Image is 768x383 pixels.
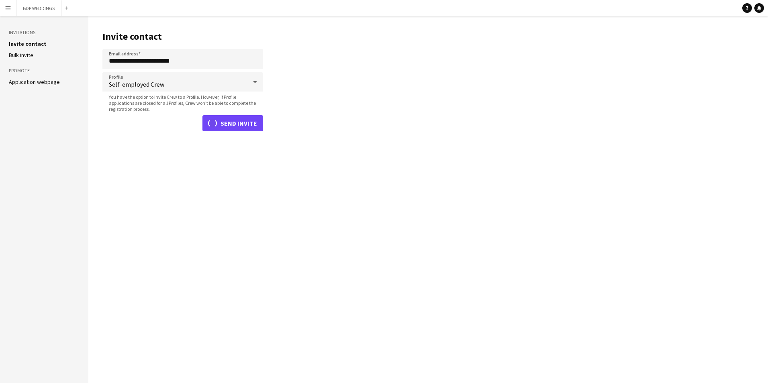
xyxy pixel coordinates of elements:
[109,80,247,88] span: Self-employed Crew
[9,51,33,59] a: Bulk invite
[9,29,80,36] h3: Invitations
[9,40,47,47] a: Invite contact
[16,0,61,16] button: BDP WEDDINGS
[9,67,80,74] h3: Promote
[9,78,60,86] a: Application webpage
[102,94,263,112] span: You have the option to invite Crew to a Profile. However, if Profile applications are closed for ...
[102,31,263,43] h1: Invite contact
[202,115,263,131] button: Send invite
